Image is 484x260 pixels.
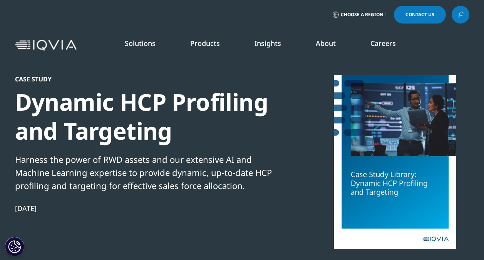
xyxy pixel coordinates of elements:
div: Case Study [15,75,279,83]
a: About [316,39,336,48]
span: Contact Us [405,12,434,17]
img: IQVIA Healthcare Information Technology and Pharma Clinical Research Company [15,40,77,51]
span: Choose a Region [341,12,384,18]
a: Contact Us [394,6,446,24]
a: Insights [255,39,281,48]
a: Solutions [125,39,156,48]
a: Careers [370,39,396,48]
div: Harness the power of RWD assets and our extensive AI and Machine Learning expertise to provide dy... [15,153,279,192]
button: Cookies Settings [5,237,24,256]
div: [DATE] [15,204,279,213]
a: Products [190,39,220,48]
nav: Primary [80,27,469,63]
div: Dynamic HCP Profiling and Targeting [15,88,279,145]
